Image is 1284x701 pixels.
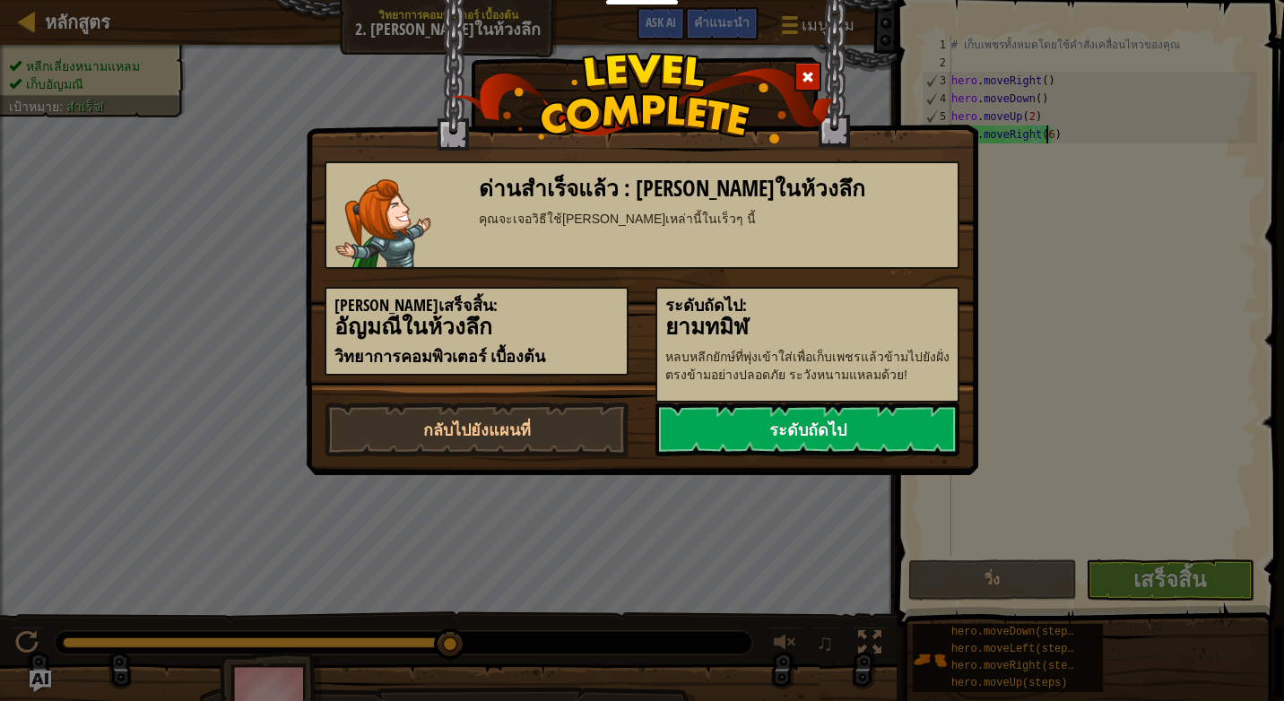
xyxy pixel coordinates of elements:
[665,348,950,384] p: หลบหลีกยักษ์ที่พุ่งเข้าใส่เพื่อเก็บเพชรแล้วข้ามไปยังฝั่งตรงข้ามอย่างปลอดภัย ระวังหนามแหลมด้วย!
[665,297,950,315] h5: ระดับถัดไป:
[450,53,835,143] img: level_complete.png
[655,402,959,456] a: ระดับถัดไป
[334,315,619,339] h3: อัญมณีในห้วงลึก
[325,402,629,456] a: กลับไปยังแผนที่
[334,297,619,315] h5: [PERSON_NAME]เสร็จสิ้น:
[334,348,619,366] h5: วิทยาการคอมพิวเตอร์ เบื้องต้น
[479,210,950,228] div: คุณจะเจอวิธีใช้[PERSON_NAME]เหล่านี้ในเร็วๆ นี้
[479,177,950,201] h3: ด่านสำเร็จแล้ว : [PERSON_NAME]ในห้วงลึก
[665,315,950,339] h3: ยามทมิฬ
[335,179,431,267] img: captain.png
